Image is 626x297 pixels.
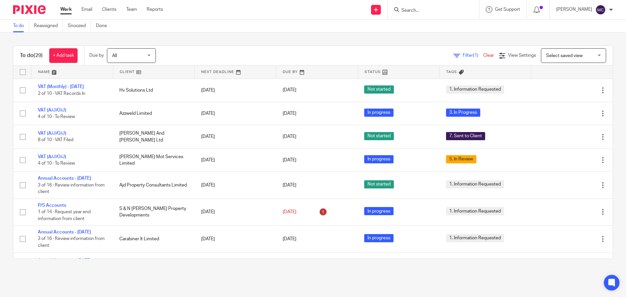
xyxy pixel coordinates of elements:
a: Email [82,6,92,13]
span: [DATE] [283,183,296,187]
a: VAT (A/J/O/J) [38,155,66,159]
span: 2 of 10 · VAT Records In [38,91,85,96]
td: Azzweld Limited [113,102,194,125]
h1: To do [20,52,43,59]
td: [DATE] [195,102,276,125]
td: [DATE] [195,172,276,199]
span: 8 of 10 · VAT Filed [38,138,73,142]
span: 3 of 16 · Review information from client [38,237,105,248]
td: [DATE] [195,226,276,252]
p: Due by [89,52,104,59]
span: 1. Information Requested [446,85,504,94]
span: Not started [364,180,394,188]
span: 3 of 16 · Review information from client [38,183,105,194]
a: Work [60,6,72,13]
span: 4 of 10 · To Review [38,161,75,166]
span: All [112,53,117,58]
span: View Settings [508,53,536,58]
td: [PERSON_NAME] And [PERSON_NAME] Ltd [113,125,194,148]
span: In progress [364,234,394,242]
span: [DATE] [283,134,296,139]
span: [DATE] [283,158,296,162]
a: VAT (A/J/O/J) [38,131,66,136]
span: In progress [364,155,394,163]
a: Reports [147,6,163,13]
span: (29) [34,53,43,58]
span: Get Support [495,7,520,12]
img: Pixie [13,5,46,14]
td: [DATE] [195,148,276,171]
a: Annual Accounts - [DATE] [38,176,91,181]
span: 1. Information Requested [446,207,504,215]
a: Done [96,20,112,32]
td: Sporting Chance School Limited [113,252,194,275]
span: 5. In Review [446,155,476,163]
span: 1. Information Requested [446,234,504,242]
span: 1 of 14 · Request year end information from client [38,210,91,221]
span: In progress [364,207,394,215]
span: Filter [463,53,483,58]
td: Ajd Property Consultants Limited [113,172,194,199]
a: To do [13,20,29,32]
td: [DATE] [195,199,276,225]
span: Tags [446,70,457,74]
td: [DATE] [195,125,276,148]
img: svg%3E [595,5,606,15]
td: Carabiner It Limited [113,226,194,252]
span: (1) [473,53,478,58]
span: 1. Information Requested [446,180,504,188]
td: [PERSON_NAME] Mot Services Limited [113,148,194,171]
span: In progress [364,109,394,117]
a: VAT (A/J/O/J) [38,108,66,112]
a: Clients [102,6,116,13]
td: [DATE] [195,252,276,275]
a: Reassigned [34,20,63,32]
a: Clear [483,53,494,58]
a: VAT (Monthly) - [DATE] [38,84,84,89]
span: 3. In Progress [446,109,480,117]
p: [PERSON_NAME] [556,6,592,13]
td: S & N [PERSON_NAME] Property Developments [113,199,194,225]
span: [DATE] [283,210,296,214]
a: Team [126,6,137,13]
a: Snoozed [68,20,91,32]
td: Hv Solutions Ltd [113,79,194,102]
span: Not started [364,132,394,140]
span: 7. Sent to Client [446,132,485,140]
span: [DATE] [283,88,296,93]
span: Not started [364,85,394,94]
a: + Add task [49,48,78,63]
td: [DATE] [195,79,276,102]
span: [DATE] [283,237,296,241]
a: Annual Accounts - [DATE] [38,230,91,234]
span: [DATE] [283,111,296,116]
span: Select saved view [546,53,583,58]
input: Search [401,8,459,14]
a: P/S Accounts [38,203,66,208]
span: 4 of 10 · To Review [38,114,75,119]
a: Annual Accounts - [DATE] [38,258,91,263]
